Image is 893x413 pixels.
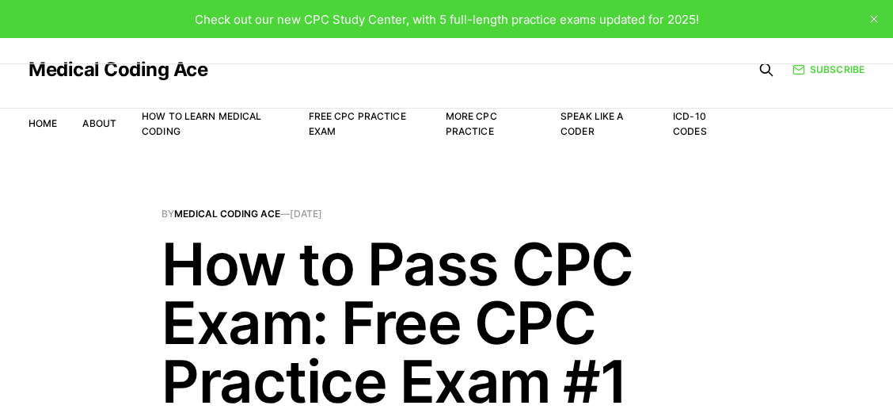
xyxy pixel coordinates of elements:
[82,117,116,129] a: About
[446,110,497,137] a: More CPC Practice
[290,208,322,220] time: [DATE]
[792,62,864,77] a: Subscribe
[309,110,406,137] a: Free CPC Practice Exam
[560,110,623,137] a: Speak Like a Coder
[161,209,731,219] span: By —
[673,110,707,137] a: ICD-10 Codes
[174,208,280,220] a: Medical Coding Ace
[142,110,261,137] a: How to Learn Medical Coding
[861,6,887,32] button: close
[28,117,57,129] a: Home
[28,60,207,79] a: Medical Coding Ace
[195,12,699,27] span: Check out our new CPC Study Center, with 5 full-length practice exams updated for 2025!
